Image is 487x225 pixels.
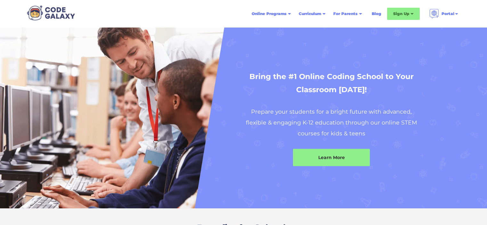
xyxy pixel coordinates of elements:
[248,8,295,20] div: Online Programs
[244,70,419,97] h1: Bring the #1 Online Coding School to Your Classroom [DATE]!
[329,8,366,20] div: For Parents
[244,106,419,139] h2: Prepare your students for a bright future with advanced, flexible & engaging K-12 education throu...
[293,154,370,161] div: Learn More
[333,11,358,17] div: For Parents
[442,11,454,17] div: Portal
[387,8,420,20] div: Sign Up
[299,11,321,17] div: Curriculum
[252,11,287,17] div: Online Programs
[426,6,463,21] div: Portal
[393,11,409,17] div: Sign Up
[295,8,329,20] div: Curriculum
[368,8,385,20] a: Blog
[293,149,370,166] a: Learn More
